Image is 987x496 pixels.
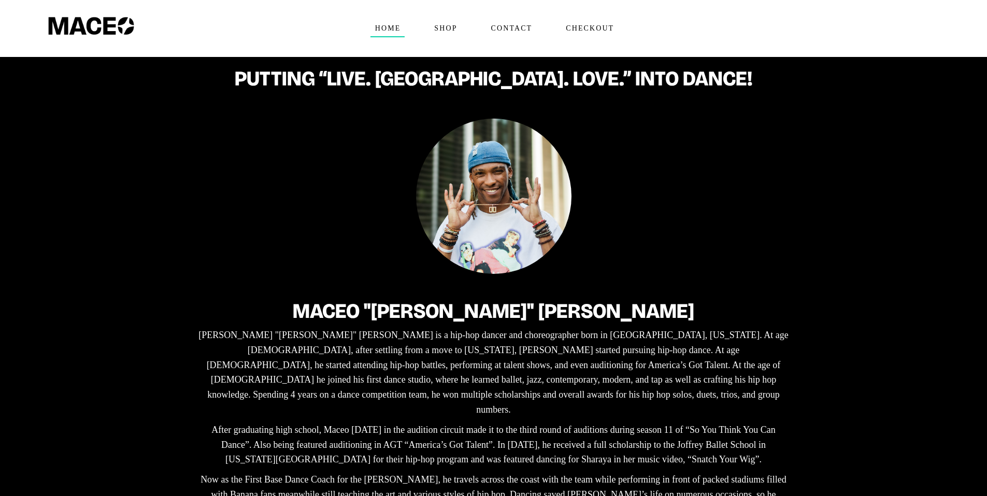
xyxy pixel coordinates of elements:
[430,20,461,37] span: Shop
[370,20,405,37] span: Home
[196,300,792,323] h2: Maceo "[PERSON_NAME]" [PERSON_NAME]
[561,20,618,37] span: Checkout
[416,119,571,274] img: Maceo Harrison
[196,422,792,467] p: After graduating high school, Maceo [DATE] in the audition circuit made it to the third round of ...
[487,20,537,37] span: Contact
[196,328,792,417] p: [PERSON_NAME] "[PERSON_NAME]" [PERSON_NAME] is a hip-hop dancer and choreographer born in [GEOGRA...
